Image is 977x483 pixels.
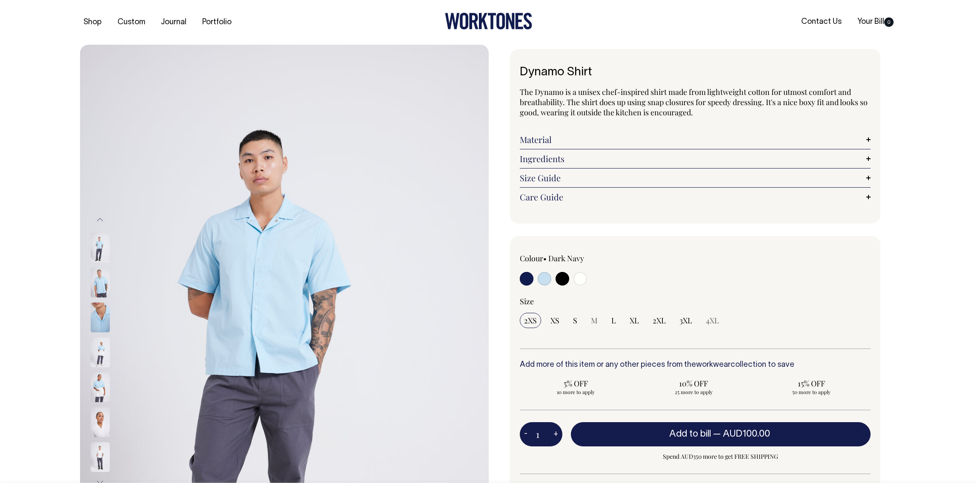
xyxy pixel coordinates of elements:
input: XS [546,313,564,328]
span: 2XS [524,315,537,326]
span: XS [550,315,559,326]
a: Care Guide [520,192,871,202]
img: off-white [91,407,110,437]
a: Shop [80,15,105,29]
span: 4XL [706,315,719,326]
img: true-blue [91,233,110,263]
span: AUD100.00 [723,430,770,438]
div: Colour [520,253,660,263]
a: Ingredients [520,154,871,164]
input: S [569,313,582,328]
a: Custom [114,15,149,29]
span: 5% OFF [524,378,628,389]
input: 5% OFF 10 more to apply [520,376,633,398]
span: Spend AUD350 more to get FREE SHIPPING [571,452,871,462]
input: L [607,313,620,328]
span: 3XL [679,315,692,326]
span: 25 more to apply [642,389,746,395]
span: 0 [884,17,894,27]
button: Previous [94,210,106,229]
button: Add to bill —AUD100.00 [571,422,871,446]
h6: Add more of this item or any other pieces from the collection to save [520,361,871,369]
a: Contact Us [798,15,845,29]
a: Size Guide [520,173,871,183]
input: 4XL [702,313,723,328]
span: S [573,315,577,326]
button: - [520,426,532,443]
input: 2XL [648,313,670,328]
img: true-blue [91,268,110,297]
input: 3XL [675,313,696,328]
span: 10% OFF [642,378,746,389]
span: 50 more to apply [759,389,864,395]
span: L [611,315,616,326]
img: true-blue [91,372,110,402]
input: 15% OFF 50 more to apply [755,376,868,398]
span: The Dynamo is a unisex chef-inspired shirt made from lightweight cotton for utmost comfort and br... [520,87,868,117]
a: Journal [158,15,190,29]
a: Material [520,134,871,145]
span: 15% OFF [759,378,864,389]
button: + [549,426,562,443]
h1: Dynamo Shirt [520,66,871,79]
span: 2XL [653,315,666,326]
span: — [713,430,772,438]
input: M [587,313,602,328]
a: workwear [696,361,731,369]
a: Your Bill0 [854,15,897,29]
div: Size [520,296,871,306]
span: • [543,253,547,263]
input: 10% OFF 25 more to apply [637,376,750,398]
img: true-blue [91,303,110,332]
a: Portfolio [199,15,235,29]
img: off-white [91,442,110,472]
input: 2XS [520,313,541,328]
span: 10 more to apply [524,389,628,395]
span: Add to bill [669,430,711,438]
label: Dark Navy [548,253,584,263]
span: M [591,315,598,326]
img: true-blue [91,337,110,367]
span: XL [630,315,639,326]
input: XL [625,313,643,328]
